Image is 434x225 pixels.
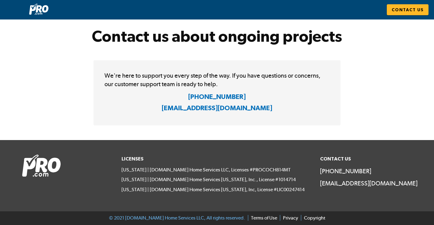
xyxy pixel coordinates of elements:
[122,187,313,193] p: [US_STATE] | [DOMAIN_NAME] Home Services [US_STATE], Inc, License #LIC00247414
[280,215,298,221] a: Privacy
[320,167,412,175] a: [PHONE_NUMBER]
[104,103,330,114] a: [EMAIL_ADDRESS][DOMAIN_NAME]
[122,167,313,173] p: [US_STATE] | [DOMAIN_NAME] Home Services LLC, Licenses #PROCOCH814MT
[301,215,325,221] a: Copyright
[320,179,412,188] a: [EMAIL_ADDRESS][DOMAIN_NAME]
[392,6,424,14] span: Contact Us
[320,155,412,163] h6: Contact Us
[387,4,429,16] a: Contact Us
[109,215,245,221] span: © 2021 [DOMAIN_NAME] Home Services LLC, All rights reserved.
[104,92,330,103] a: [PHONE_NUMBER]
[104,71,330,88] p: We're here to support you every step of the way. If you have questions or concerns, our customer ...
[29,4,48,15] img: Pro.com logo
[122,155,313,163] h6: Licenses
[122,177,313,183] p: [US_STATE] | [DOMAIN_NAME] Home Services [US_STATE], Inc., License #1014714
[188,92,246,103] h4: [PHONE_NUMBER]
[162,103,272,114] h4: [EMAIL_ADDRESS][DOMAIN_NAME]
[22,155,61,177] img: Pro.com logo
[248,215,277,221] a: Terms of Use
